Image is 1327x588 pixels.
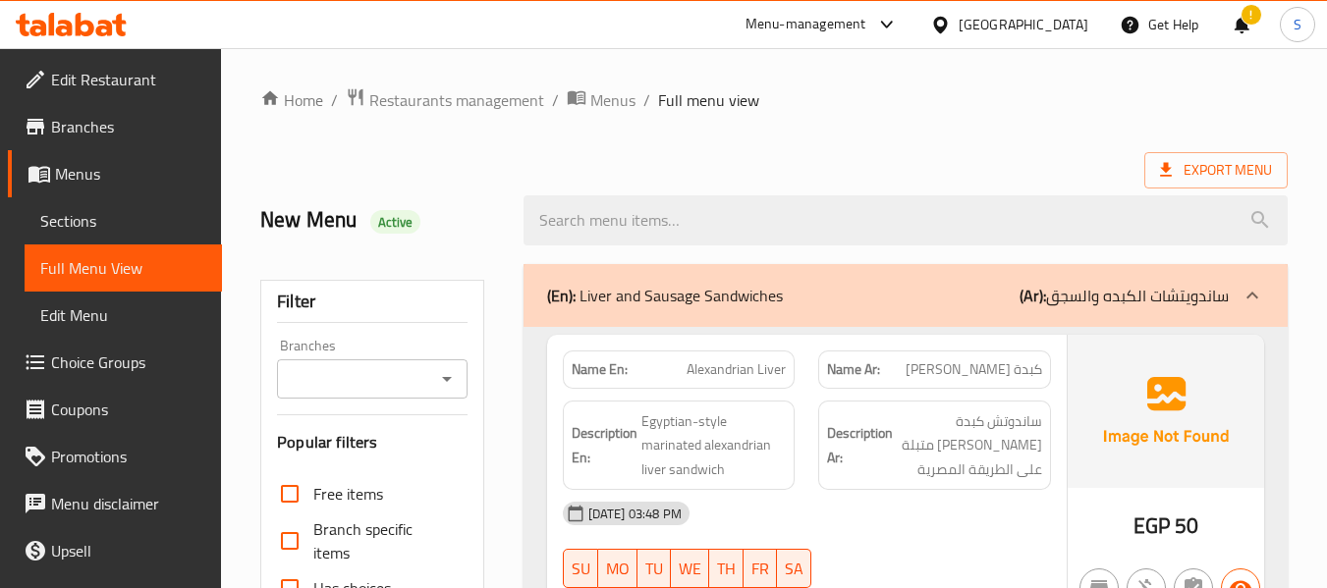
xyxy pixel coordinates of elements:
[572,421,637,469] strong: Description En:
[1133,507,1170,545] span: EGP
[641,409,787,482] span: Egyptian-style marinated alexandrian liver sandwich
[906,359,1042,380] span: كبدة [PERSON_NAME]
[277,281,467,323] div: Filter
[1175,507,1198,545] span: 50
[51,445,206,468] span: Promotions
[827,359,880,380] strong: Name Ar:
[260,205,499,235] h2: New Menu
[51,492,206,515] span: Menu disclaimer
[524,195,1288,245] input: search
[8,386,222,433] a: Coupons
[785,555,803,583] span: SA
[547,284,783,307] p: Liver and Sausage Sandwiches
[40,209,206,233] span: Sections
[547,281,576,310] b: (En):
[370,213,421,232] span: Active
[658,88,759,112] span: Full menu view
[1160,158,1272,183] span: Export Menu
[8,527,222,574] a: Upsell
[25,244,222,292] a: Full Menu View
[51,398,206,421] span: Coupons
[751,555,769,583] span: FR
[8,103,222,150] a: Branches
[572,555,590,583] span: SU
[777,549,811,588] button: SA
[369,88,544,112] span: Restaurants management
[370,210,421,234] div: Active
[313,517,451,564] span: Branch specific items
[598,549,637,588] button: MO
[581,505,690,523] span: [DATE] 03:48 PM
[40,256,206,280] span: Full Menu View
[590,88,636,112] span: Menus
[260,87,1288,113] nav: breadcrumb
[744,549,777,588] button: FR
[524,264,1288,327] div: (En): Liver and Sausage Sandwiches(Ar):ساندويتشات الكبده والسجق
[606,555,630,583] span: MO
[645,555,663,583] span: TU
[679,555,701,583] span: WE
[51,350,206,374] span: Choice Groups
[643,88,650,112] li: /
[8,56,222,103] a: Edit Restaurant
[897,409,1042,482] span: ساندوتش كبدة [PERSON_NAME] متبلة على الطريقة المصرية
[51,115,206,138] span: Branches
[331,88,338,112] li: /
[1068,335,1264,488] img: Ae5nvW7+0k+MAAAAAElFTkSuQmCC
[8,480,222,527] a: Menu disclaimer
[563,549,598,588] button: SU
[25,197,222,244] a: Sections
[717,555,736,583] span: TH
[313,482,383,506] span: Free items
[567,87,636,113] a: Menus
[827,421,893,469] strong: Description Ar:
[687,359,786,380] span: Alexandrian Liver
[40,303,206,327] span: Edit Menu
[637,549,671,588] button: TU
[709,549,744,588] button: TH
[671,549,709,588] button: WE
[1020,284,1229,307] p: ساندويتشات الكبده والسجق
[1020,281,1046,310] b: (Ar):
[1294,14,1301,35] span: S
[572,359,628,380] strong: Name En:
[51,68,206,91] span: Edit Restaurant
[277,431,467,454] h3: Popular filters
[8,339,222,386] a: Choice Groups
[552,88,559,112] li: /
[55,162,206,186] span: Menus
[8,150,222,197] a: Menus
[1144,152,1288,188] span: Export Menu
[51,539,206,562] span: Upsell
[959,14,1088,35] div: [GEOGRAPHIC_DATA]
[25,292,222,339] a: Edit Menu
[433,365,461,393] button: Open
[346,87,544,113] a: Restaurants management
[260,88,323,112] a: Home
[746,13,866,36] div: Menu-management
[8,433,222,480] a: Promotions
